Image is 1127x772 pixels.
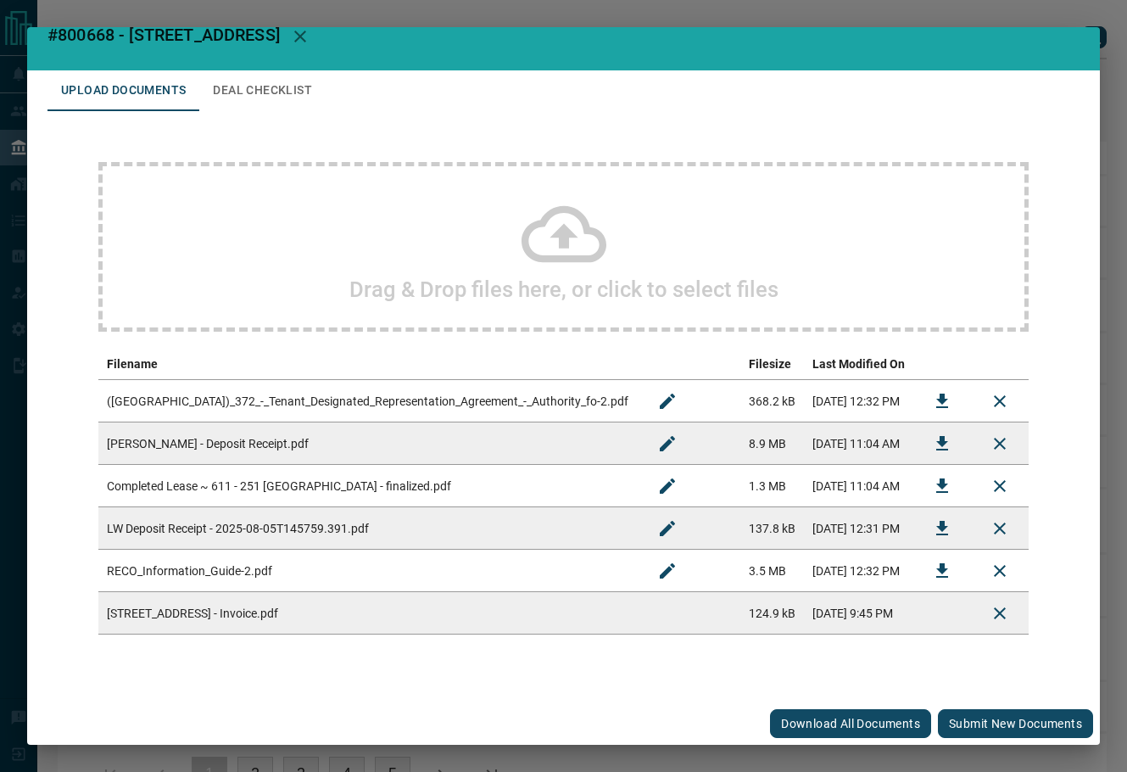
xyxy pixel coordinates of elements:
[47,25,280,45] span: #800668 - [STREET_ADDRESS]
[922,423,962,464] button: Download
[804,465,913,507] td: [DATE] 11:04 AM
[979,551,1020,591] button: Remove File
[804,550,913,592] td: [DATE] 12:32 PM
[98,550,639,592] td: RECO_Information_Guide-2.pdf
[98,380,639,422] td: ([GEOGRAPHIC_DATA])_372_-_Tenant_Designated_Representation_Agreement_-_Authority_fo-2.pdf
[740,465,804,507] td: 1.3 MB
[98,592,639,635] td: [STREET_ADDRESS] - Invoice.pdf
[98,507,639,550] td: LW Deposit Receipt - 2025-08-05T145759.391.pdf
[804,592,913,635] td: [DATE] 9:45 PM
[979,381,1020,422] button: Remove File
[938,709,1093,738] button: Submit new documents
[770,709,931,738] button: Download All Documents
[922,466,962,506] button: Download
[979,423,1020,464] button: Remove File
[922,551,962,591] button: Download
[979,593,1020,634] button: Delete
[740,592,804,635] td: 124.9 kB
[804,380,913,422] td: [DATE] 12:32 PM
[647,381,688,422] button: Rename
[98,349,639,380] th: Filename
[349,277,778,302] h2: Drag & Drop files here, or click to select files
[979,466,1020,506] button: Remove File
[639,349,740,380] th: edit column
[647,466,688,506] button: Rename
[971,349,1029,380] th: delete file action column
[740,349,804,380] th: Filesize
[804,422,913,465] td: [DATE] 11:04 AM
[647,508,688,549] button: Rename
[922,508,962,549] button: Download
[804,507,913,550] td: [DATE] 12:31 PM
[98,422,639,465] td: [PERSON_NAME] - Deposit Receipt.pdf
[98,162,1029,332] div: Drag & Drop files here, or click to select files
[979,508,1020,549] button: Remove File
[740,550,804,592] td: 3.5 MB
[647,551,688,591] button: Rename
[740,507,804,550] td: 137.8 kB
[47,70,199,111] button: Upload Documents
[98,465,639,507] td: Completed Lease ~ 611 - 251 [GEOGRAPHIC_DATA] - finalized.pdf
[199,70,326,111] button: Deal Checklist
[740,422,804,465] td: 8.9 MB
[922,381,962,422] button: Download
[647,423,688,464] button: Rename
[740,380,804,422] td: 368.2 kB
[804,349,913,380] th: Last Modified On
[913,349,971,380] th: download action column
